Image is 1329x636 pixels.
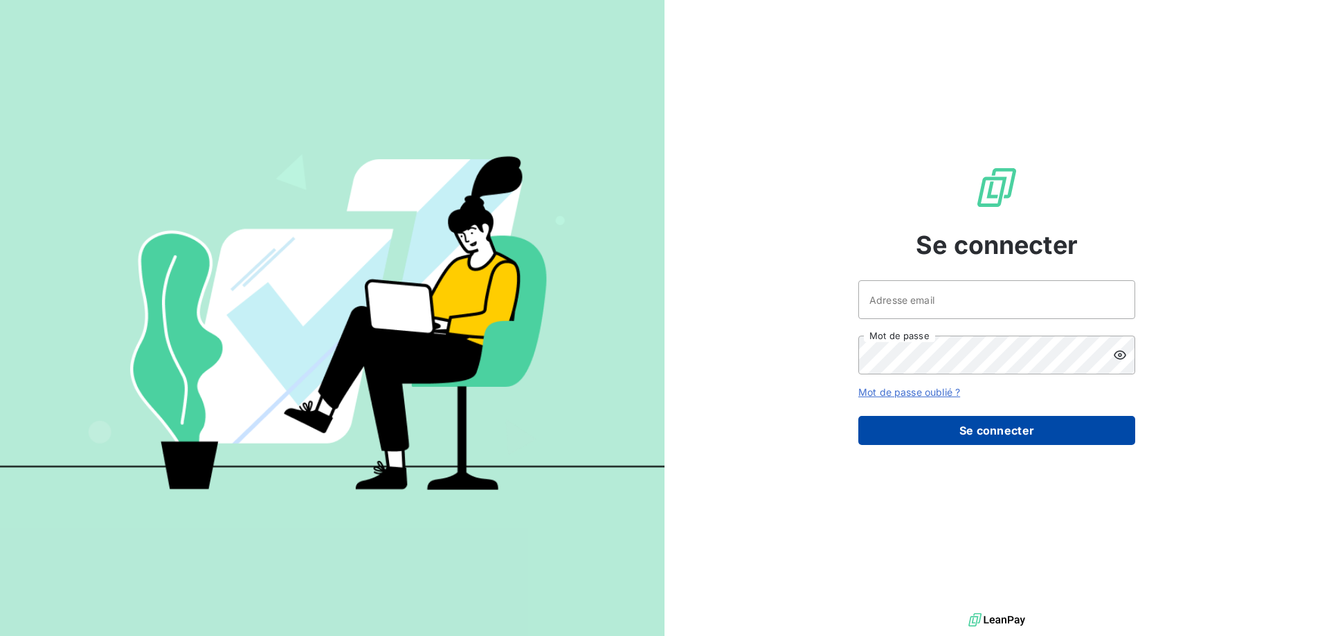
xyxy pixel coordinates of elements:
[975,165,1019,210] img: Logo LeanPay
[858,416,1135,445] button: Se connecter
[858,280,1135,319] input: placeholder
[916,226,1078,264] span: Se connecter
[858,386,960,398] a: Mot de passe oublié ?
[968,610,1025,630] img: logo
